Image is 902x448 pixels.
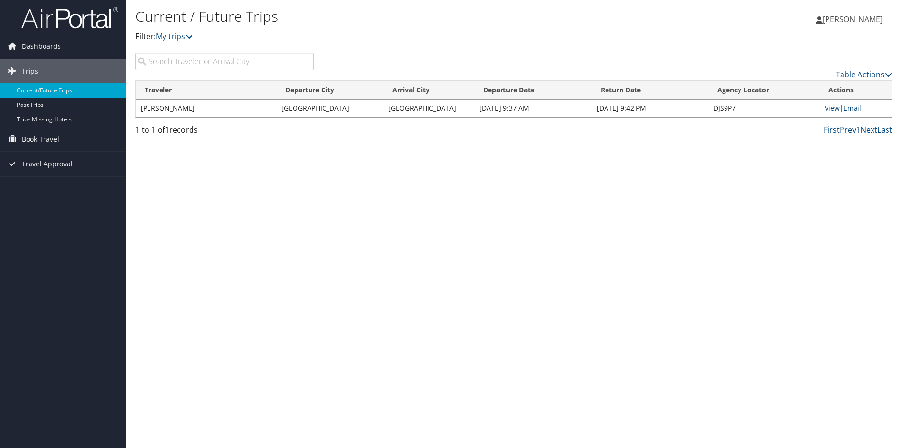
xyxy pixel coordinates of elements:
th: Arrival City: activate to sort column ascending [384,81,474,100]
th: Return Date: activate to sort column ascending [592,81,709,100]
span: 1 [165,124,169,135]
a: 1 [856,124,860,135]
img: airportal-logo.png [21,6,118,29]
td: | [820,100,892,117]
p: Filter: [135,30,640,43]
span: Trips [22,59,38,83]
span: Book Travel [22,127,59,151]
div: 1 to 1 of records [135,124,314,140]
a: View [825,104,840,113]
a: First [824,124,840,135]
th: Agency Locator: activate to sort column ascending [709,81,820,100]
td: [DATE] 9:42 PM [592,100,709,117]
span: Travel Approval [22,152,73,176]
a: Last [877,124,892,135]
th: Departure Date: activate to sort column descending [474,81,591,100]
input: Search Traveler or Arrival City [135,53,314,70]
td: [GEOGRAPHIC_DATA] [384,100,474,117]
td: [PERSON_NAME] [136,100,277,117]
span: [PERSON_NAME] [823,14,883,25]
a: Prev [840,124,856,135]
td: DJS9P7 [709,100,820,117]
th: Actions [820,81,892,100]
th: Traveler: activate to sort column ascending [136,81,277,100]
a: Table Actions [836,69,892,80]
td: [GEOGRAPHIC_DATA] [277,100,384,117]
a: [PERSON_NAME] [816,5,892,34]
a: Email [843,104,861,113]
span: Dashboards [22,34,61,59]
a: Next [860,124,877,135]
a: My trips [156,31,193,42]
td: [DATE] 9:37 AM [474,100,591,117]
th: Departure City: activate to sort column ascending [277,81,384,100]
h1: Current / Future Trips [135,6,640,27]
